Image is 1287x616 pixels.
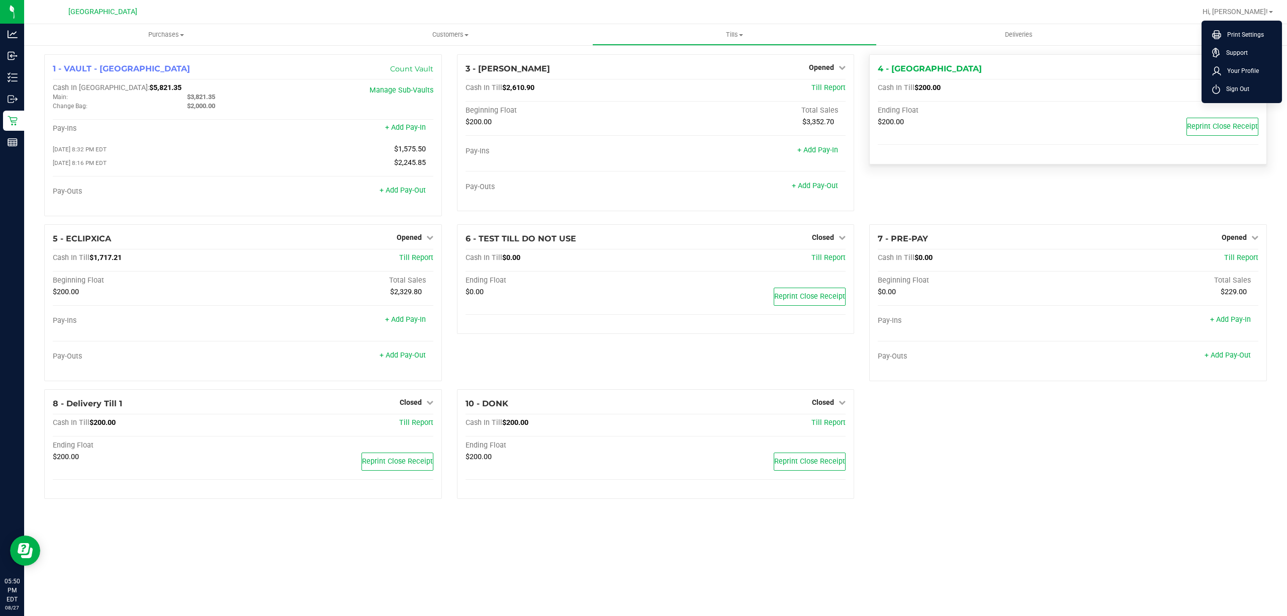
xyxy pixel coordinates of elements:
span: 1 - VAULT - [GEOGRAPHIC_DATA] [53,64,190,73]
p: 08/27 [5,604,20,611]
a: Deliveries [877,24,1161,45]
span: Reprint Close Receipt [1187,122,1258,131]
span: Cash In Till [53,253,89,262]
div: Pay-Outs [878,352,1068,361]
inline-svg: Inbound [8,51,18,61]
span: [DATE] 8:16 PM EDT [53,159,107,166]
span: $0.00 [466,288,484,296]
span: $2,329.80 [390,288,422,296]
div: Ending Float [53,441,243,450]
a: Till Report [811,83,846,92]
span: Tills [593,30,876,39]
div: Pay-Outs [466,183,656,192]
span: $3,352.70 [802,118,834,126]
button: Reprint Close Receipt [774,453,846,471]
span: Purchases [24,30,308,39]
span: Main: [53,94,68,101]
div: Pay-Outs [53,352,243,361]
li: Sign Out [1204,80,1279,98]
a: Customers [308,24,592,45]
div: Total Sales [243,276,433,285]
div: Pay-Ins [878,316,1068,325]
a: Till Report [399,418,433,427]
inline-svg: Retail [8,116,18,126]
span: $0.00 [502,253,520,262]
span: $200.00 [878,118,904,126]
span: Change Bag: [53,103,87,110]
iframe: Resource center [10,536,40,566]
span: $200.00 [466,453,492,461]
span: 5 - ECLIPXICA [53,234,111,243]
span: 10 - DONK [466,399,508,408]
span: Opened [397,233,422,241]
span: Cash In Till [466,83,502,92]
span: $1,717.21 [89,253,122,262]
span: Your Profile [1221,66,1259,76]
span: Sign Out [1220,84,1249,94]
span: [GEOGRAPHIC_DATA] [68,8,137,16]
div: Total Sales [1068,276,1258,285]
div: Beginning Float [466,106,656,115]
span: Closed [400,398,422,406]
span: Cash In Till [466,418,502,427]
div: Pay-Outs [53,187,243,196]
div: Pay-Ins [466,147,656,156]
span: 6 - TEST TILL DO NOT USE [466,234,576,243]
span: $229.00 [1221,288,1247,296]
span: Cash In Till [878,83,914,92]
p: 05:50 PM EDT [5,577,20,604]
inline-svg: Analytics [8,29,18,39]
a: Till Report [811,418,846,427]
span: $3,821.35 [187,93,215,101]
span: Opened [1222,233,1247,241]
inline-svg: Reports [8,137,18,147]
span: Cash In [GEOGRAPHIC_DATA]: [53,83,149,92]
span: Reprint Close Receipt [362,457,433,466]
span: Print Settings [1221,30,1264,40]
span: $1,575.50 [394,145,426,153]
button: Reprint Close Receipt [1186,118,1258,136]
div: Beginning Float [53,276,243,285]
a: + Add Pay-In [385,315,426,324]
a: + Add Pay-Out [792,182,838,190]
span: $200.00 [466,118,492,126]
span: 7 - PRE-PAY [878,234,928,243]
div: Ending Float [878,106,1068,115]
a: Tills [592,24,876,45]
a: + Add Pay-Out [380,351,426,360]
span: $2,000.00 [187,102,215,110]
a: Till Report [1224,253,1258,262]
span: Cash In Till [878,253,914,262]
span: $200.00 [53,288,79,296]
span: $0.00 [878,288,896,296]
span: Reprint Close Receipt [774,292,845,301]
span: $5,821.35 [149,83,181,92]
span: Opened [809,63,834,71]
span: $200.00 [89,418,116,427]
span: Support [1220,48,1248,58]
span: $0.00 [914,253,933,262]
a: + Add Pay-In [385,123,426,132]
span: $2,610.90 [502,83,534,92]
span: 8 - Delivery Till 1 [53,399,122,408]
span: Closed [812,233,834,241]
div: Ending Float [466,441,656,450]
a: + Add Pay-Out [1205,351,1251,360]
span: $200.00 [914,83,941,92]
a: Till Report [811,253,846,262]
a: + Add Pay-In [797,146,838,154]
button: Reprint Close Receipt [774,288,846,306]
div: Beginning Float [878,276,1068,285]
div: Total Sales [656,106,846,115]
div: Ending Float [466,276,656,285]
span: Reprint Close Receipt [774,457,845,466]
a: + Add Pay-In [1210,315,1251,324]
span: Closed [812,398,834,406]
span: 3 - [PERSON_NAME] [466,64,550,73]
span: $2,245.85 [394,158,426,167]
